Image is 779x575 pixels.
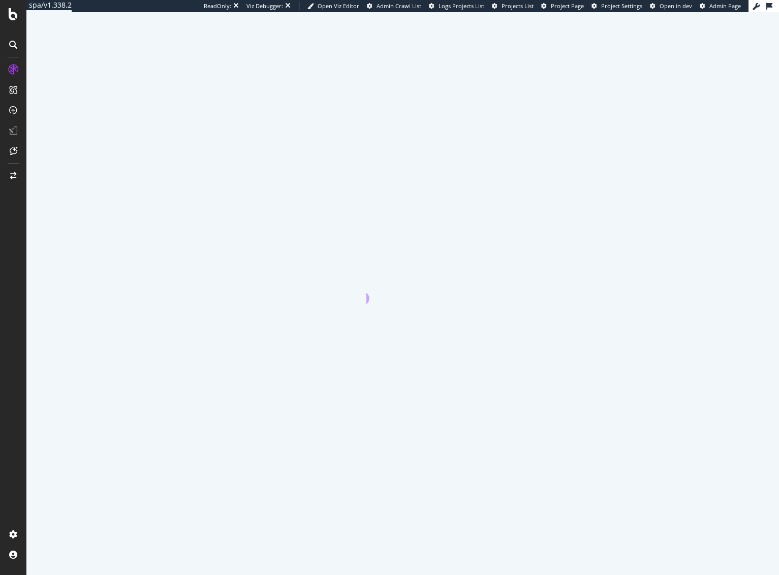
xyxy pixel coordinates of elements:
[439,2,484,10] span: Logs Projects List
[601,2,642,10] span: Project Settings
[367,2,421,10] a: Admin Crawl List
[318,2,359,10] span: Open Viz Editor
[204,2,231,10] div: ReadOnly:
[541,2,584,10] a: Project Page
[246,2,283,10] div: Viz Debugger:
[551,2,584,10] span: Project Page
[660,2,692,10] span: Open in dev
[502,2,534,10] span: Projects List
[700,2,741,10] a: Admin Page
[366,267,440,304] div: animation
[709,2,741,10] span: Admin Page
[492,2,534,10] a: Projects List
[377,2,421,10] span: Admin Crawl List
[307,2,359,10] a: Open Viz Editor
[650,2,692,10] a: Open in dev
[591,2,642,10] a: Project Settings
[429,2,484,10] a: Logs Projects List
